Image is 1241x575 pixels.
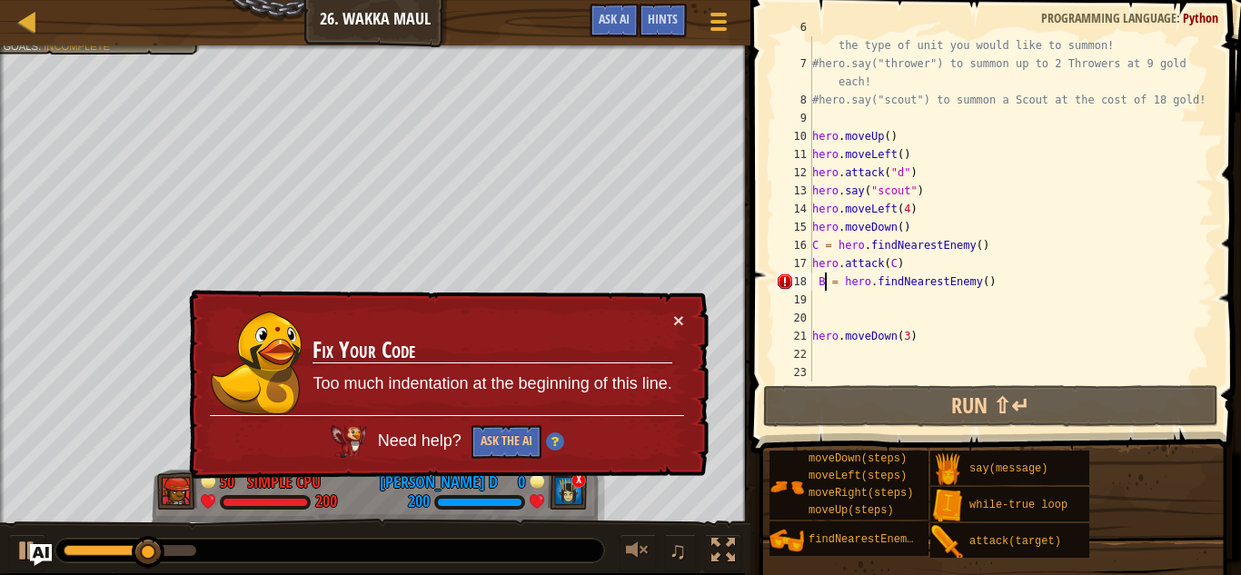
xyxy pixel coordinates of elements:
[809,504,894,517] span: moveUp(steps)
[1183,9,1218,26] span: Python
[769,523,804,558] img: portrait.png
[809,533,927,546] span: findNearestEnemy()
[809,487,913,500] span: moveRight(steps)
[776,91,812,109] div: 8
[599,10,630,27] span: Ask AI
[380,471,498,494] div: [PERSON_NAME] D
[776,363,812,382] div: 23
[776,309,812,327] div: 20
[313,338,671,363] h3: Fix Your Code
[648,10,678,27] span: Hints
[776,291,812,309] div: 19
[969,462,1047,475] span: say(message)
[1176,9,1183,26] span: :
[776,273,812,291] div: 18
[408,494,430,511] div: 200
[472,425,541,459] button: Ask the AI
[776,345,812,363] div: 22
[776,218,812,236] div: 15
[669,537,687,564] span: ♫
[763,385,1218,427] button: Run ⇧↵
[315,494,337,511] div: 200
[9,534,45,571] button: Ctrl + P: Play
[969,535,1061,548] span: attack(target)
[665,534,696,571] button: ♫
[507,471,525,487] div: 0
[930,489,965,523] img: portrait.png
[776,55,812,91] div: 7
[30,544,52,566] button: Ask AI
[809,452,907,465] span: moveDown(steps)
[776,18,812,55] div: 6
[930,452,965,487] img: portrait.png
[157,472,197,511] img: thang_avatar_frame.png
[1041,9,1176,26] span: Programming language
[378,431,466,450] span: Need help?
[546,432,564,451] img: Hint
[211,312,302,414] img: duck_okar.png
[696,4,741,46] button: Show game menu
[930,525,965,560] img: portrait.png
[220,471,238,487] div: 50
[776,182,812,200] div: 13
[776,254,812,273] div: 17
[673,311,684,330] button: ×
[247,471,321,494] div: Simple CPU
[776,327,812,345] div: 21
[776,127,812,145] div: 10
[776,200,812,218] div: 14
[776,109,812,127] div: 9
[809,470,907,482] span: moveLeft(steps)
[776,236,812,254] div: 16
[769,470,804,504] img: portrait.png
[620,534,656,571] button: Adjust volume
[548,472,588,511] img: thang_avatar_frame.png
[590,4,639,37] button: Ask AI
[331,425,367,458] img: AI
[969,499,1067,511] span: while-true loop
[776,145,812,164] div: 11
[705,534,741,571] button: Toggle fullscreen
[571,473,586,488] div: x
[313,372,671,396] p: Too much indentation at the beginning of this line.
[776,164,812,182] div: 12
